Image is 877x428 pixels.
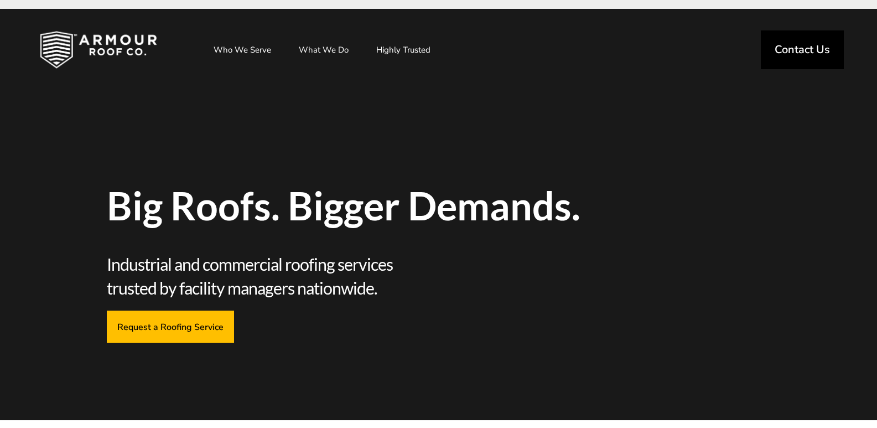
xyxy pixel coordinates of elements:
[22,22,175,78] img: Industrial and Commercial Roofing Company | Armour Roof Co.
[117,321,224,332] span: Request a Roofing Service
[107,186,599,225] span: Big Roofs. Bigger Demands.
[203,36,282,64] a: Who We Serve
[107,311,234,342] a: Request a Roofing Service
[288,36,360,64] a: What We Do
[365,36,442,64] a: Highly Trusted
[775,44,830,55] span: Contact Us
[107,252,435,300] span: Industrial and commercial roofing services trusted by facility managers nationwide.
[761,30,844,69] a: Contact Us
